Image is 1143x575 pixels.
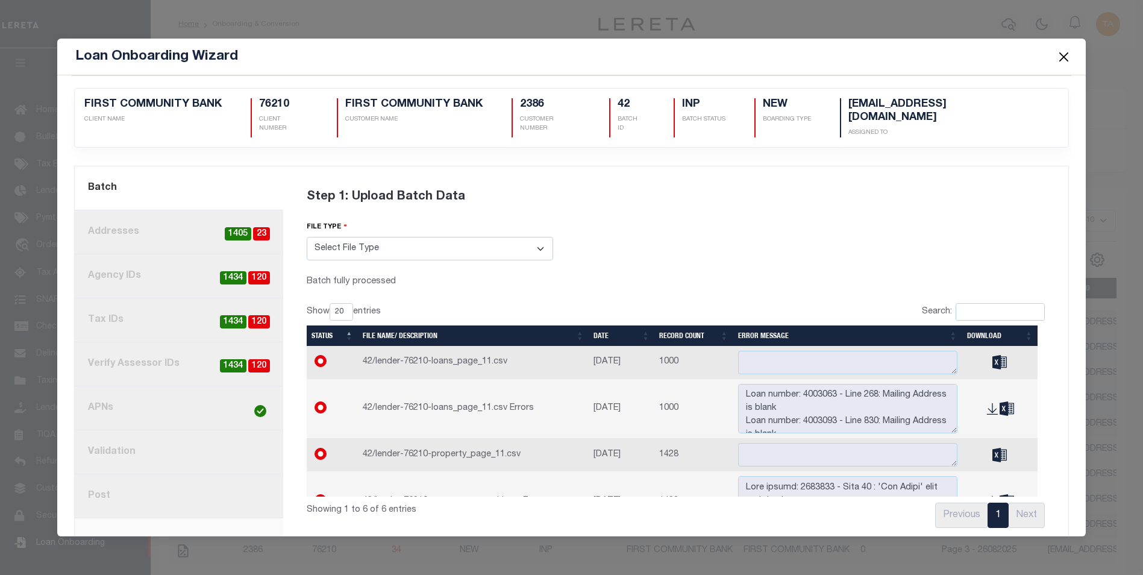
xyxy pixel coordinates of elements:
h5: NEW [763,98,811,112]
span: 1434 [220,315,246,329]
a: APNs [75,386,283,430]
td: 42/lender-76210-property_page_11.csv Errors [358,471,589,531]
span: 1405 [225,227,251,241]
h5: 42 [618,98,645,112]
h5: 2386 [520,98,580,112]
div: Batch fully processed [307,275,553,289]
img: check-icon-green.svg [254,405,266,417]
span: 120 [248,315,270,329]
p: CLIENT NAME [84,115,222,124]
td: 1000 [654,346,733,379]
a: Validation [75,430,283,474]
td: 42/lender-76210-loans_page_11.csv [358,346,589,379]
div: Step 1: Upload Batch Data [307,174,1045,221]
a: Tax IDs1201434 [75,298,283,342]
h5: Loan Onboarding Wizard [75,48,238,65]
th: Date: activate to sort column ascending [589,325,654,346]
p: BATCH ID [618,115,645,133]
span: 1434 [220,359,246,373]
span: 1434 [220,271,246,285]
h5: FIRST COMMUNITY BANK [84,98,222,112]
a: Post [75,474,283,518]
h5: FIRST COMMUNITY BANK [345,98,483,112]
p: Assigned To [848,128,1030,137]
td: 42/lender-76210-loans_page_11.csv Errors [358,379,589,439]
button: Close [1056,49,1071,64]
td: [DATE] [589,471,654,531]
p: Boarding Type [763,115,811,124]
textarea: Lore ipsumd: 2683833 - Sita 40 : 'Con Adipi' elit sed do eiusm. Temp incidi: 7512250 - Utla 205 :... [738,476,957,526]
td: 1428 [654,471,733,531]
h5: INP [682,98,725,112]
a: Agency IDs1201434 [75,254,283,298]
h5: 76210 [259,98,308,112]
th: Error Message: activate to sort column ascending [733,325,962,346]
td: 1428 [654,438,733,471]
a: 1 [988,503,1009,528]
label: Search: [922,303,1045,321]
td: [DATE] [589,346,654,379]
div: Showing 1 to 6 of 6 entries [307,497,605,517]
td: 1000 [654,379,733,439]
td: [DATE] [589,438,654,471]
p: CUSTOMER NUMBER [520,115,580,133]
span: 23 [253,227,270,241]
p: CLIENT NUMBER [259,115,308,133]
input: Search: [956,303,1045,321]
th: Download: activate to sort column ascending [962,325,1038,346]
a: Batch [75,166,283,210]
a: Addresses231405 [75,210,283,254]
td: [DATE] [589,379,654,439]
th: Status: activate to sort column descending [307,325,358,346]
textarea: Loan number: 4003063 - Line 268: Mailing Address is blank Loan number: 4003093 - Line 830: Mailin... [738,384,957,434]
a: Verify Assessor IDs1201434 [75,342,283,386]
p: BATCH STATUS [682,115,725,124]
th: Record Count: activate to sort column ascending [654,325,733,346]
span: 120 [248,359,270,373]
h5: [EMAIL_ADDRESS][DOMAIN_NAME] [848,98,1030,124]
select: Showentries [330,303,353,321]
p: CUSTOMER NAME [345,115,483,124]
span: 120 [248,271,270,285]
label: Show entries [307,303,381,321]
td: 42/lender-76210-property_page_11.csv [358,438,589,471]
th: File Name/ Description: activate to sort column ascending [358,325,589,346]
label: file type [307,221,347,233]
